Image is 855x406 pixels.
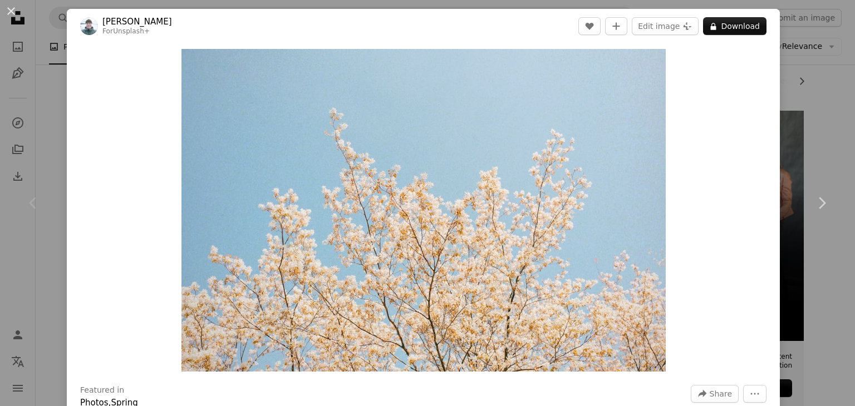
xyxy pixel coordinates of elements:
button: Add to Collection [605,17,627,35]
a: Next [788,150,855,256]
button: Download [703,17,766,35]
img: a tree with white flowers against a blue sky [181,49,666,372]
button: Like [578,17,601,35]
img: Go to Hans Isaacson's profile [80,17,98,35]
button: Edit image [632,17,699,35]
button: More Actions [743,385,766,403]
h3: Featured in [80,385,124,396]
span: Share [710,385,732,402]
div: For [102,27,172,36]
button: Share this image [691,385,739,403]
button: Zoom in on this image [181,49,666,372]
a: [PERSON_NAME] [102,16,172,27]
a: Unsplash+ [113,27,150,35]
